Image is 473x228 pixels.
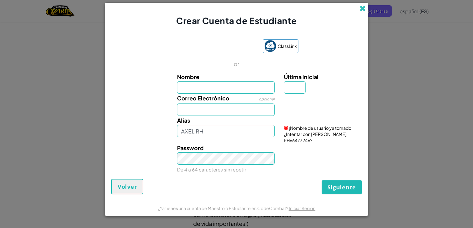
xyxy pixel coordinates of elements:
span: Crear Cuenta de Estudiante [176,15,297,26]
p: or [234,60,240,68]
span: ¡Nombre de usuario ya tomado! ¿Intentar con [PERSON_NAME] RH66477246? [284,125,353,143]
span: Nombre [177,73,199,80]
span: opcional [259,97,275,101]
span: Password [177,144,204,151]
span: Volver [118,183,137,190]
span: ClassLink [278,42,297,51]
a: Iniciar Sesión [289,205,315,211]
img: classlink-logo-small.png [264,40,276,52]
span: ¿Ya tienes una cuenta de Maestro o Estudiante en CodeCombat? [158,205,289,211]
span: Siguiente [328,184,356,191]
span: Última inicial [284,73,319,80]
button: Siguiente [322,180,362,194]
button: Volver [111,179,143,194]
span: Alias [177,117,190,124]
span: Correo Electrónico [177,95,229,102]
small: De 4 a 64 caracteres sin repetir [177,167,246,172]
iframe: Botón de Acceder con Google [171,40,260,53]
